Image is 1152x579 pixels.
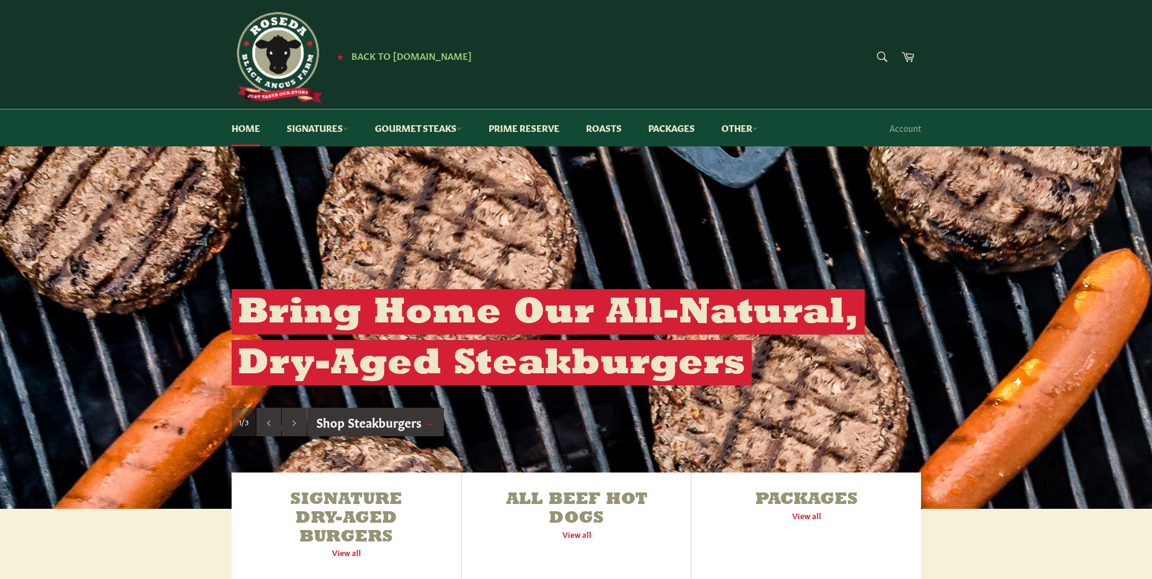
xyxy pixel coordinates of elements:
[574,110,634,146] a: Roasts
[477,110,571,146] a: Prime Reserve
[363,110,474,146] a: Gourmet Steaks
[232,289,865,385] h2: Bring Home Our All-Natural, Dry-Aged Steakburgers
[256,408,281,437] button: Previous slide
[351,49,472,62] span: Back to [DOMAIN_NAME]
[232,408,256,437] div: Slide 1, current
[282,408,307,437] button: Next slide
[337,51,343,61] span: ★
[239,417,249,427] span: 1/3
[709,110,770,146] a: Other
[275,110,360,146] a: Signatures
[636,110,707,146] a: Packages
[307,408,444,437] a: Shop Steakburgers
[220,110,272,146] a: Home
[331,51,472,61] a: ★ Back to [DOMAIN_NAME]
[884,110,927,146] a: Account
[423,413,435,430] span: →
[232,12,322,103] img: Roseda Beef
